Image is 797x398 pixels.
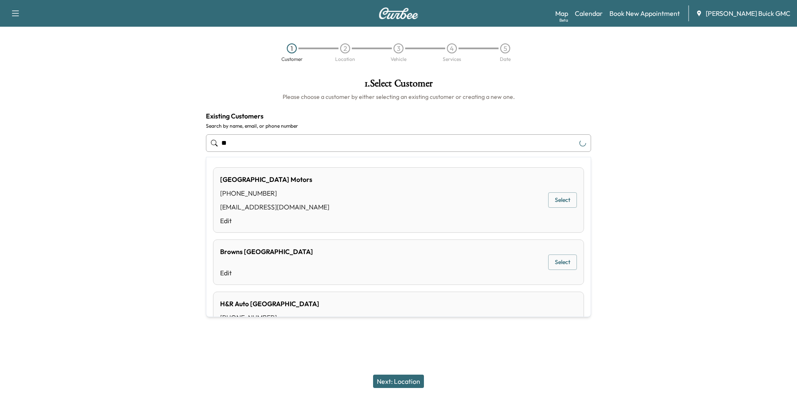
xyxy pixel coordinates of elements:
div: Vehicle [391,57,406,62]
a: Calendar [575,8,603,18]
div: 4 [447,43,457,53]
div: [PHONE_NUMBER] [220,188,329,198]
h1: 1 . Select Customer [206,78,591,93]
div: 3 [393,43,404,53]
div: Location [335,57,355,62]
img: Curbee Logo [378,8,419,19]
span: [PERSON_NAME] Buick GMC [706,8,790,18]
div: 2 [340,43,350,53]
div: [GEOGRAPHIC_DATA] Motors [220,174,329,184]
div: 5 [500,43,510,53]
a: Edit [220,216,329,226]
div: H&R Auto [GEOGRAPHIC_DATA] [220,299,329,309]
h6: Please choose a customer by either selecting an existing customer or creating a new one. [206,93,591,101]
div: [PHONE_NUMBER] [220,312,329,322]
div: Browns [GEOGRAPHIC_DATA] [220,247,313,257]
button: Select [548,192,577,208]
div: Beta [559,17,568,23]
h4: Existing Customers [206,111,591,121]
div: [EMAIL_ADDRESS][DOMAIN_NAME] [220,202,329,212]
label: Search by name, email, or phone number [206,123,591,129]
div: Customer [281,57,303,62]
div: 1 [287,43,297,53]
button: Select [548,254,577,270]
div: Services [443,57,461,62]
div: Date [500,57,511,62]
a: Book New Appointment [609,8,680,18]
a: MapBeta [555,8,568,18]
button: Next: Location [373,375,424,388]
a: Edit [220,268,313,278]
